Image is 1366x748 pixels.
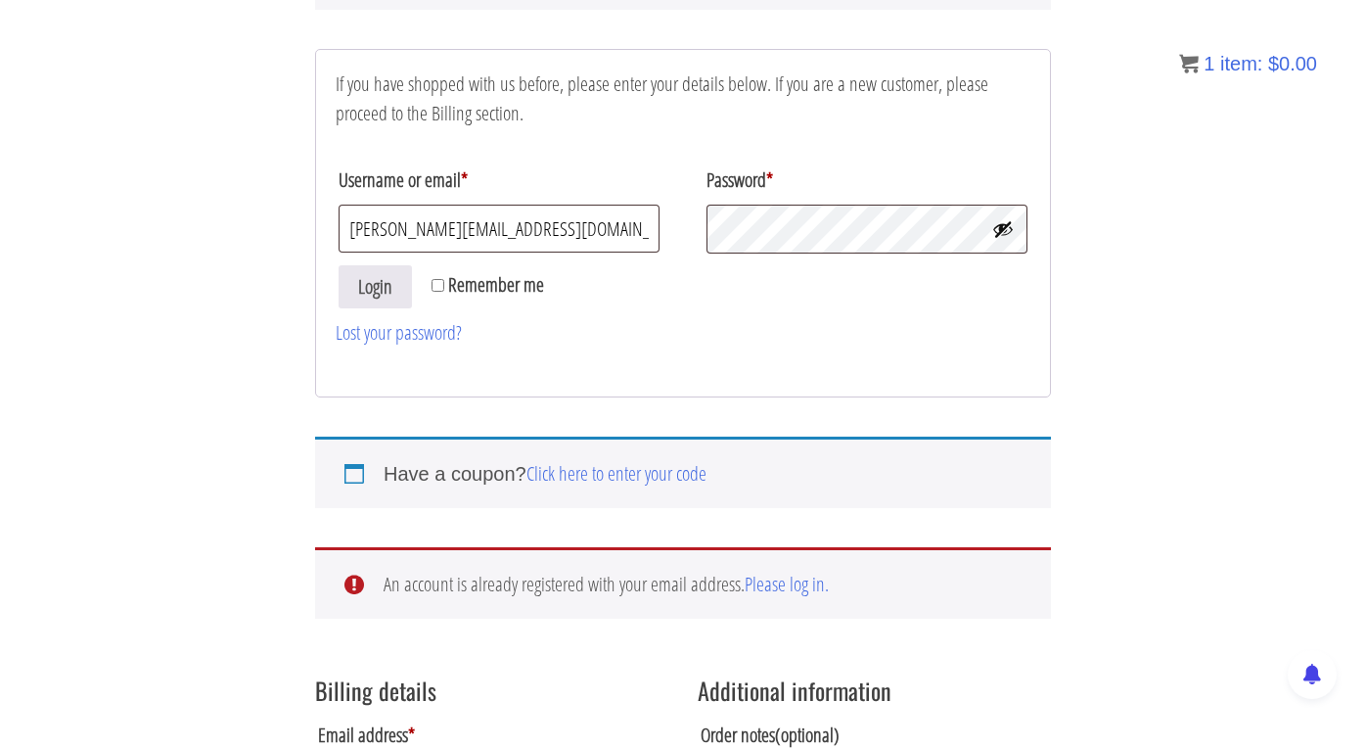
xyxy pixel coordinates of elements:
span: item: [1220,53,1262,74]
a: Please log in. [745,571,829,597]
img: icon11.png [1179,54,1199,73]
h3: Billing details [315,678,668,703]
a: Lost your password? [336,319,462,346]
bdi: 0.00 [1268,53,1317,74]
button: Show password [992,218,1014,240]
a: Click here to enter your code [526,460,706,487]
span: (optional) [775,722,840,748]
button: Login [339,265,412,309]
input: Remember me [432,279,444,292]
li: An account is already registered with your email address. [384,570,1012,599]
span: 1 [1204,53,1214,74]
label: Username or email [339,161,660,200]
span: Remember me [448,271,544,298]
p: If you have shopped with us before, please enter your details below. If you are a new customer, p... [336,70,1030,128]
div: Have a coupon? [315,437,1051,508]
a: 1 item: $0.00 [1179,53,1317,74]
h3: Additional information [698,678,1051,703]
label: Password [706,161,1027,200]
span: $ [1268,53,1279,74]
